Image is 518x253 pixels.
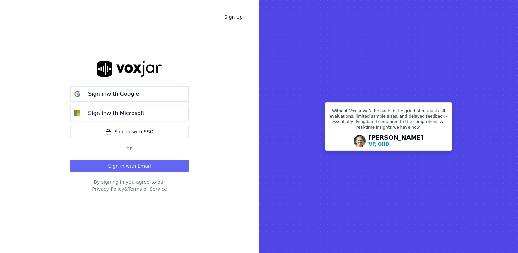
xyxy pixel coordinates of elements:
p: Sign in with Google [88,90,139,98]
span: Or [124,146,135,152]
p: Sign in with Microsoft [88,109,144,117]
a: Sign Up [219,11,248,23]
a: Sign in with SSO [70,125,189,138]
img: microsoft Sign in button [71,106,84,120]
button: Sign in with Email [70,160,189,172]
button: Terms of Service [128,186,167,192]
div: By signing in you agree to our & [70,179,189,192]
div: [PERSON_NAME] [368,135,423,148]
button: Sign inwith Microsoft [70,106,189,121]
p: VP, OHD [368,141,389,148]
img: google Sign in button [71,87,84,101]
img: Avatar [354,135,366,147]
img: logo [97,61,162,77]
button: Privacy Policy [92,186,124,192]
p: Without Voxjar we’d be back to the grind of manual call evaluations, limited sample sizes, and de... [329,108,448,133]
button: Sign inwith Google [70,86,189,102]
